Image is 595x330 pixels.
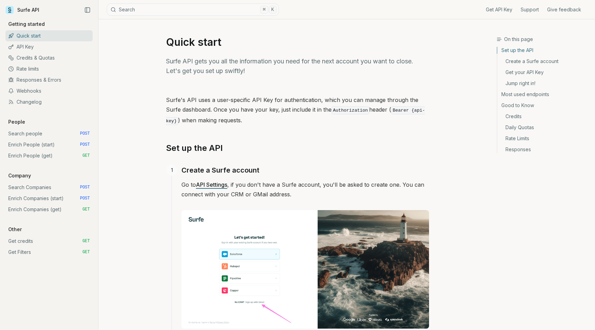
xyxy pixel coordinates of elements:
[166,36,429,48] h1: Quick start
[547,6,581,13] a: Give feedback
[6,118,28,125] p: People
[196,181,227,188] a: API Settings
[6,41,93,52] a: API Key
[6,204,93,215] a: Enrich Companies (get) GET
[497,122,589,133] a: Daily Quotas
[6,226,24,233] p: Other
[269,6,276,13] kbd: K
[6,30,93,41] a: Quick start
[166,56,429,76] p: Surfe API gets you all the information you need for the next account you want to close. Let's get...
[6,139,93,150] a: Enrich People (start) POST
[521,6,539,13] a: Support
[6,128,93,139] a: Search people POST
[497,67,589,78] a: Get your API Key
[82,249,90,255] span: GET
[497,111,589,122] a: Credits
[6,182,93,193] a: Search Companies POST
[6,247,93,258] a: Get Filters GET
[166,143,223,154] a: Set up the API
[6,5,39,15] a: Surfe API
[6,172,34,179] p: Company
[260,6,268,13] kbd: ⌘
[82,207,90,212] span: GET
[6,85,93,96] a: Webhooks
[80,142,90,147] span: POST
[497,47,589,56] a: Set up the API
[82,153,90,158] span: GET
[6,63,93,74] a: Rate limits
[497,36,589,43] h3: On this page
[107,3,279,16] button: Search⌘K
[82,5,93,15] button: Collapse Sidebar
[6,150,93,161] a: Enrich People (get) GET
[181,180,429,199] p: Go to , if you don't have a Surfe account, you'll be asked to create one. You can connect with yo...
[6,96,93,107] a: Changelog
[80,185,90,190] span: POST
[80,131,90,136] span: POST
[497,133,589,144] a: Rate Limits
[6,52,93,63] a: Credits & Quotas
[82,238,90,244] span: GET
[6,74,93,85] a: Responses & Errors
[497,144,589,153] a: Responses
[181,210,429,329] img: Image
[497,89,589,100] a: Most used endpoints
[166,95,429,126] p: Surfe's API uses a user-specific API Key for authentication, which you can manage through the Sur...
[497,78,589,89] a: Jump right in!
[6,193,93,204] a: Enrich Companies (start) POST
[486,6,512,13] a: Get API Key
[6,21,48,28] p: Getting started
[332,106,369,114] code: Authorization
[80,196,90,201] span: POST
[181,165,259,176] a: Create a Surfe account
[6,236,93,247] a: Get credits GET
[497,100,589,111] a: Good to Know
[497,56,589,67] a: Create a Surfe account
